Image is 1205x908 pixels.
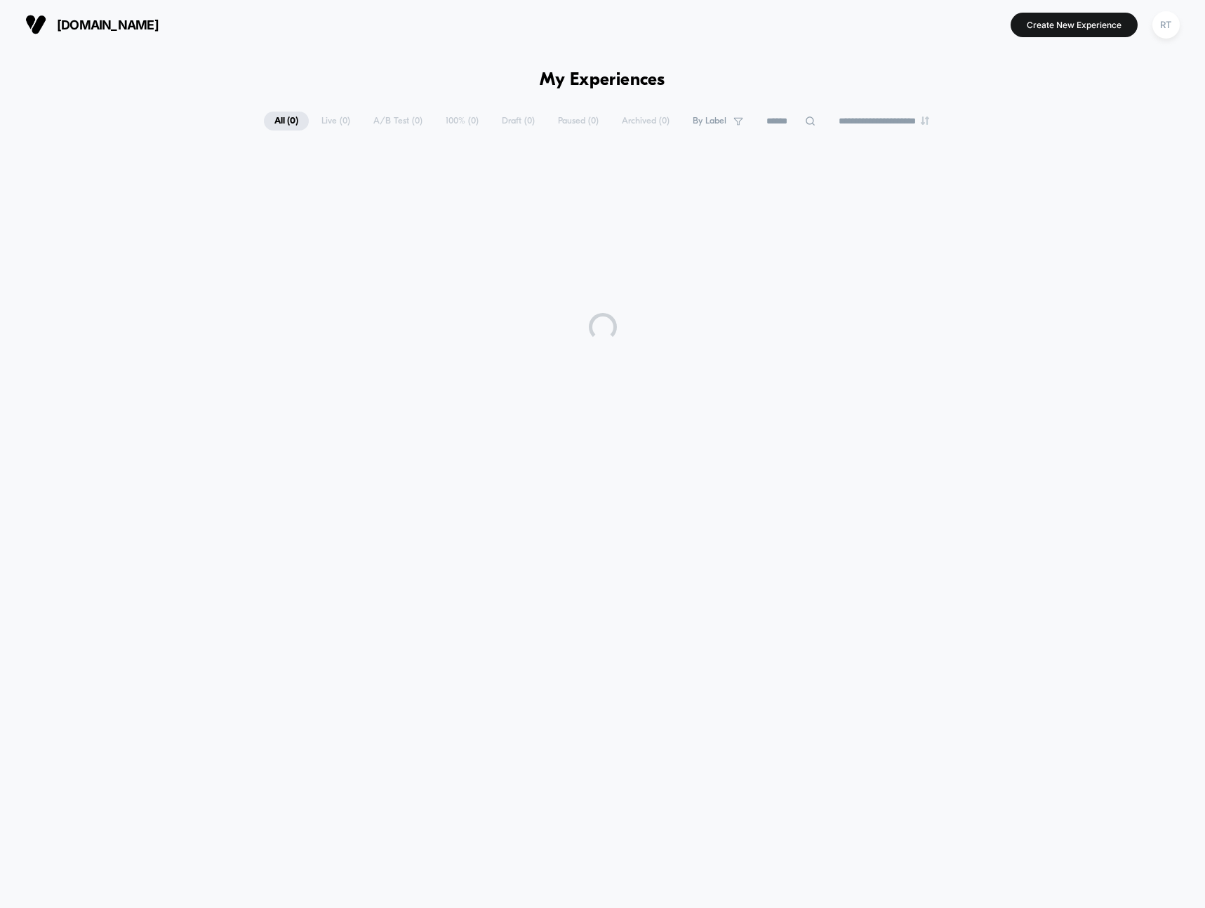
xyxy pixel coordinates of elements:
h1: My Experiences [540,70,665,91]
button: [DOMAIN_NAME] [21,13,163,36]
span: By Label [693,116,726,126]
img: Visually logo [25,14,46,35]
button: RT [1148,11,1184,39]
div: RT [1152,11,1180,39]
img: end [921,116,929,125]
button: Create New Experience [1011,13,1138,37]
span: All ( 0 ) [264,112,309,131]
span: [DOMAIN_NAME] [57,18,159,32]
